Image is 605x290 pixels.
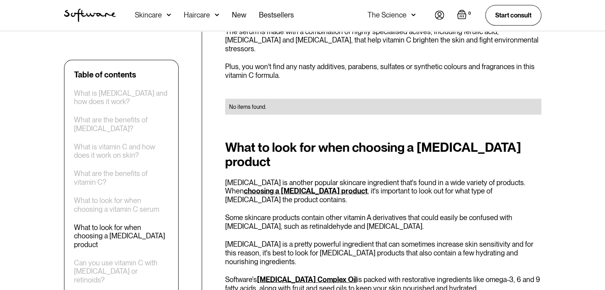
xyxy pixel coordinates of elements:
div: 0 [467,10,473,17]
p: [MEDICAL_DATA] is another popular skincare ingredient that's found in a wide variety of products.... [225,178,541,204]
a: [MEDICAL_DATA] Complex Oil [257,275,357,284]
a: What is [MEDICAL_DATA] and how does it work? [74,89,169,106]
a: choosing a [MEDICAL_DATA] product [244,187,368,195]
div: Table of contents [74,70,136,79]
a: What are the benefits of vitamin C? [74,169,169,186]
p: Some skincare products contain other vitamin A derivatives that could easily be confused with [ME... [225,213,541,230]
a: What to look for when choosing a [MEDICAL_DATA] product [74,223,169,249]
a: Open empty cart [457,10,473,21]
div: Skincare [135,11,162,19]
img: Software Logo [64,9,116,22]
p: Plus, you won't find any nasty additives, parabens, sulfates or synthetic colours and fragrances ... [225,62,541,79]
div: The Science [368,11,407,19]
img: arrow down [167,11,171,19]
a: What to look for when choosing a vitamin C serum [74,196,169,213]
a: What are the benefits of [MEDICAL_DATA]? [74,116,169,133]
div: No items found. [229,103,537,111]
a: Start consult [485,5,541,25]
img: arrow down [215,11,219,19]
p: [MEDICAL_DATA] is a pretty powerful ingredient that can sometimes increase skin sensitivity and f... [225,240,541,266]
a: Can you use vitamin C with [MEDICAL_DATA] or retinoids? [74,258,169,284]
img: arrow down [411,11,416,19]
div: Haircare [184,11,210,19]
p: The serum is made with a combination of highly specialised actives, including ferulic acid, [MEDI... [225,27,541,53]
a: home [64,9,116,22]
h2: What to look for when choosing a [MEDICAL_DATA] product [225,140,541,169]
a: What is vitamin C and how does it work on skin? [74,142,169,159]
